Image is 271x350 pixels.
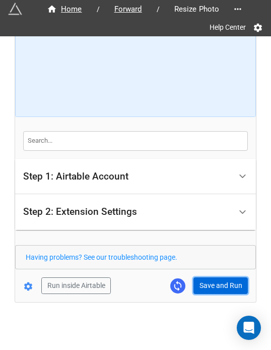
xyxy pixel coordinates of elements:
[23,207,137,217] div: Step 2: Extension Settings
[23,131,248,150] input: Search...
[97,4,100,15] li: /
[202,18,253,36] a: Help Center
[104,3,153,15] a: Forward
[26,253,177,261] a: Having problems? See our troubleshooting page.
[157,4,160,15] li: /
[237,316,261,340] div: Open Intercom Messenger
[41,277,111,295] button: Run inside Airtable
[8,2,22,16] img: miniextensions-icon.73ae0678.png
[108,4,148,15] span: Forward
[36,3,230,15] nav: breadcrumb
[23,171,128,182] div: Step 1: Airtable Account
[36,3,93,15] a: Home
[168,4,226,15] span: Resize Photo
[47,4,82,15] div: Home
[193,277,248,295] button: Save and Run
[15,194,256,230] div: Step 2: Extension Settings
[15,159,256,195] div: Step 1: Airtable Account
